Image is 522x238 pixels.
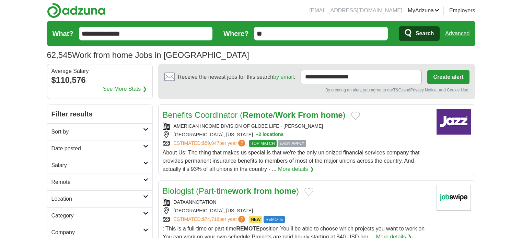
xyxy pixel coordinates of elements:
[445,27,469,40] a: Advanced
[275,110,296,120] strong: Work
[47,3,105,18] img: Adzuna logo
[178,73,295,81] span: Receive the newest jobs for this search :
[399,26,440,41] button: Search
[163,186,299,196] a: Biologist (Part-timework from home)
[232,186,251,196] strong: work
[410,88,437,92] a: Privacy Notice
[47,157,152,174] a: Salary
[47,123,152,140] a: Sort by
[249,140,276,147] span: TOP MATCH
[51,128,143,136] h2: Sort by
[163,131,431,138] div: [GEOGRAPHIC_DATA], [US_STATE]
[47,174,152,190] a: Remote
[47,190,152,207] a: Location
[51,145,143,153] h2: Date posted
[249,216,262,223] span: NEW
[47,207,152,224] a: Category
[174,140,247,147] a: ESTIMATED:$59,047per year?
[273,74,294,80] a: by email
[254,186,272,196] strong: from
[298,110,318,120] strong: From
[53,28,73,39] label: What?
[238,216,245,223] span: ?
[163,110,346,120] a: Benefits Coordinator (Remote/Work From home)
[47,140,152,157] a: Date posted
[238,140,245,147] span: ?
[437,109,471,135] img: Company logo
[51,68,148,74] div: Average Salary
[243,110,273,120] strong: Remote
[393,88,403,92] a: T&Cs
[278,140,306,147] span: EASY APPLY
[51,228,143,237] h2: Company
[236,226,259,231] strong: REMOTE
[223,28,248,39] label: Where?
[51,178,143,186] h2: Remote
[304,188,313,196] button: Add to favorite jobs
[449,7,475,15] a: Employers
[202,140,219,146] span: $59,047
[351,112,360,120] button: Add to favorite jobs
[202,216,219,222] span: $74,718
[163,150,420,172] span: About Us: The thing that makes us special is that we're the only unionized financial services com...
[47,50,250,60] h1: Work from home Jobs in [GEOGRAPHIC_DATA]
[164,87,469,93] div: By creating an alert, you agree to our and , and Cookie Use.
[47,49,72,61] span: 62,545
[47,105,152,123] h2: Filter results
[437,185,471,211] img: Company logo
[274,186,296,196] strong: home
[51,195,143,203] h2: Location
[163,199,431,206] div: DATAANNOTATION
[309,7,402,15] li: [EMAIL_ADDRESS][DOMAIN_NAME]
[408,7,439,15] a: MyAdzuna
[256,131,258,138] span: +
[321,110,343,120] strong: home
[174,216,247,223] a: ESTIMATED:$74,718per year?
[427,70,469,84] button: Create alert
[51,161,143,170] h2: Salary
[51,74,148,86] div: $110,576
[163,207,431,214] div: [GEOGRAPHIC_DATA], [US_STATE]
[256,131,283,138] button: +2 locations
[51,212,143,220] h2: Category
[264,216,285,223] span: REMOTE
[103,85,147,93] a: See More Stats ❯
[278,165,314,173] a: More details ❯
[416,27,434,40] span: Search
[163,123,431,130] div: AMERICAN INCOME DIVISION OF GLOBE LIFE - [PERSON_NAME]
